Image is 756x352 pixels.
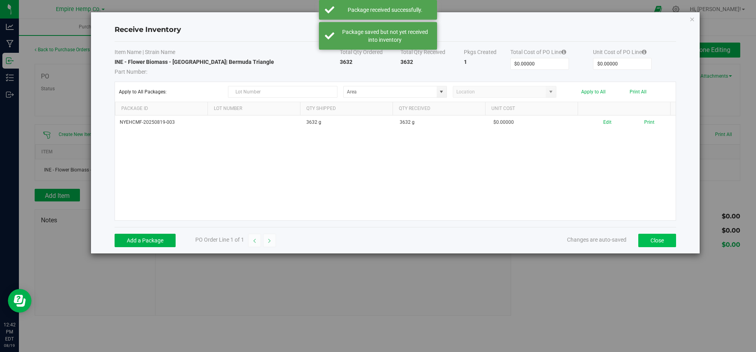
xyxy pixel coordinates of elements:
span: Changes are auto-saved [567,237,626,243]
i: Specifying a total cost will update all package costs. [561,49,566,55]
th: Qty Shipped [300,102,393,115]
th: Total Qty Ordered [340,48,400,58]
button: Print [644,119,654,126]
strong: 1 [464,59,467,65]
td: 3632 g [302,115,395,129]
button: Apply to All [581,89,606,95]
button: Add a Package [115,234,176,247]
strong: INE - Flower Biomass - [GEOGRAPHIC_DATA] | Bermuda Triangle [115,59,274,65]
span: Apply to All Packages: [119,89,222,95]
td: $0.00000 [489,115,582,129]
button: Close modal [689,14,695,24]
iframe: Resource center [8,289,31,313]
i: Specifying a total cost will update all package costs. [642,49,647,55]
span: PO Order Line 1 of 1 [195,237,244,243]
td: 3632 g [395,115,488,129]
th: Pkgs Created [464,48,510,58]
button: Close [638,234,676,247]
strong: 3632 [400,59,413,65]
th: Total Cost of PO Line [510,48,593,58]
input: Area [344,86,437,97]
div: Package saved but not yet received into inventory [339,28,431,44]
th: Unit Cost [485,102,578,115]
th: Lot Number [208,102,300,115]
th: Item Name | Strain Name [115,48,340,58]
div: Package received successfully. [339,6,431,14]
th: Package Id [115,102,208,115]
button: Edit [603,119,611,126]
td: NYEHCMF-20250819-003 [115,115,208,129]
input: Total Cost [511,58,569,69]
button: Print All [630,89,647,95]
input: Unit Cost [593,58,651,69]
h4: Receive Inventory [115,25,676,35]
span: Part Number: [115,69,147,75]
th: Unit Cost of PO Line [593,48,676,58]
input: Lot Number [228,86,337,98]
th: Total Qty Received [400,48,464,58]
th: Qty Received [393,102,485,115]
strong: 3632 [340,59,352,65]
